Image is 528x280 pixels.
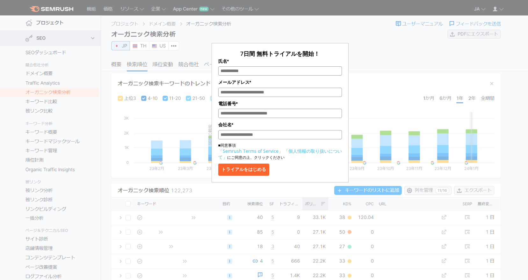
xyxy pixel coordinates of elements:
a: 「Semrush Terms of Service」 [218,148,283,154]
label: 電話番号* [218,100,342,107]
p: ■同意事項 にご同意の上、クリックください [218,143,342,160]
label: メールアドレス* [218,79,342,86]
span: 7日間 無料トライアルを開始！ [240,50,320,57]
a: 「個人情報の取り扱いについて」 [218,148,342,160]
button: トライアルをはじめる [218,164,269,176]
